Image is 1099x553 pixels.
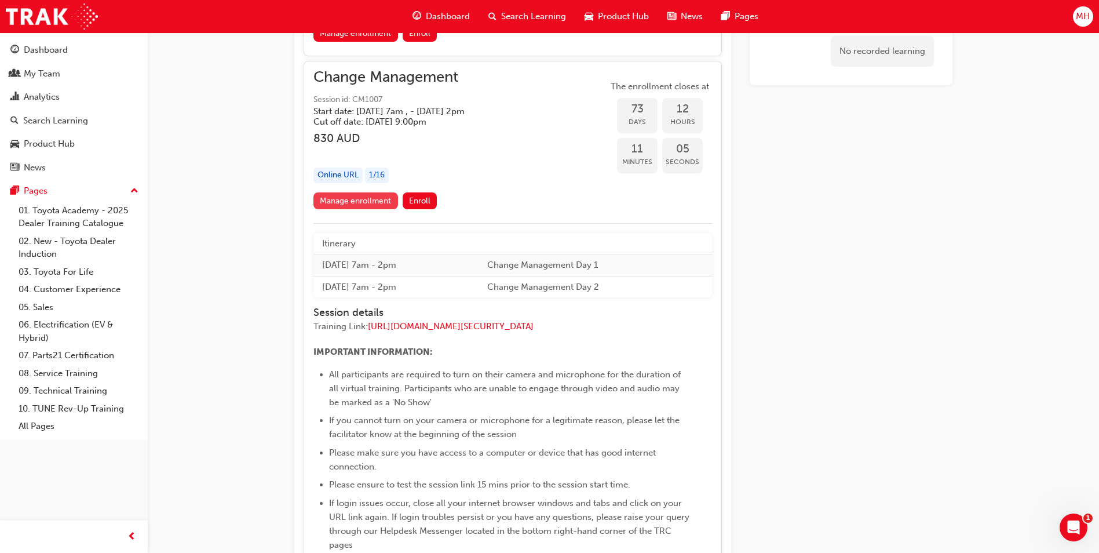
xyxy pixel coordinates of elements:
span: car-icon [10,139,19,150]
span: 11 [617,143,658,156]
span: News [681,10,703,23]
a: car-iconProduct Hub [575,5,658,28]
td: Change Management Day 1 [479,254,712,276]
span: people-icon [10,69,19,79]
a: 04. Customer Experience [14,281,143,299]
span: 73 [617,103,658,116]
a: 07. Parts21 Certification [14,347,143,365]
a: 08. Service Training [14,365,143,383]
span: guage-icon [10,45,19,56]
span: 1 [1083,514,1093,523]
span: Hours [662,115,703,129]
td: [DATE] 7am - 2pm [313,254,479,276]
span: Session id: CM1007 [313,93,483,107]
div: Search Learning [23,114,88,128]
span: If you cannot turn on your camera or microphone for a legitimate reason, please let the facilitat... [329,415,682,439]
button: DashboardMy TeamAnalyticsSearch LearningProduct HubNews [5,37,143,180]
img: Trak [6,3,98,30]
a: search-iconSearch Learning [479,5,575,28]
span: Please ensure to test the session link 15 mins prior to the session start time. [329,479,630,490]
a: Dashboard [5,39,143,61]
a: News [5,157,143,179]
span: news-icon [10,163,19,173]
span: pages-icon [10,186,19,197]
span: up-icon [130,184,138,199]
iframe: Intercom live chat [1060,514,1087,541]
a: 10. TUNE Rev-Up Training [14,400,143,418]
button: Enroll [403,192,437,209]
div: 1 / 16 [365,168,389,183]
a: Product Hub [5,133,143,155]
div: Analytics [24,90,60,104]
button: Pages [5,180,143,202]
a: Manage enrollment [313,192,398,209]
span: MH [1076,10,1090,23]
span: All participants are required to turn on their camera and microphone for the duration of all virt... [329,369,683,408]
span: Days [617,115,658,129]
span: pages-icon [721,9,730,24]
a: pages-iconPages [712,5,768,28]
span: Please make sure you have access to a computer or device that has good internet connection. [329,448,658,472]
span: search-icon [10,116,19,126]
h3: 830 AUD [313,132,483,145]
div: No recorded learning [831,36,934,67]
a: Search Learning [5,110,143,132]
span: Search Learning [501,10,566,23]
td: Change Management Day 2 [479,276,712,297]
div: News [24,161,46,174]
span: Minutes [617,155,658,169]
a: guage-iconDashboard [403,5,479,28]
span: guage-icon [412,9,421,24]
th: Itinerary [313,233,479,254]
span: news-icon [667,9,676,24]
span: Enroll [409,28,430,38]
a: [URL][DOMAIN_NAME][SECURITY_DATA] [368,321,534,332]
span: IMPORTANT INFORMATION: [313,347,433,357]
span: If login issues occur, close all your internet browser windows and tabs and click on your URL lin... [329,498,692,550]
a: 01. Toyota Academy - 2025 Dealer Training Catalogue [14,202,143,232]
span: Product Hub [598,10,649,23]
div: Product Hub [24,137,75,151]
button: Enroll [403,25,437,42]
span: chart-icon [10,92,19,103]
a: news-iconNews [658,5,712,28]
span: Seconds [662,155,703,169]
span: Enroll [409,196,430,206]
span: Change Management [313,71,483,84]
span: Training Link: [313,321,368,332]
a: Analytics [5,86,143,108]
span: search-icon [488,9,496,24]
a: Manage enrollment [313,25,398,42]
a: 03. Toyota For Life [14,263,143,281]
span: 12 [662,103,703,116]
h5: Start date: [DATE] 7am , - [DATE] 2pm [313,106,465,117]
span: The enrollment closes at [608,80,712,93]
div: Dashboard [24,43,68,57]
a: 05. Sales [14,299,143,316]
span: Pages [735,10,758,23]
span: car-icon [585,9,593,24]
span: 05 [662,143,703,156]
div: Online URL [313,168,363,183]
div: My Team [24,67,60,81]
button: MH [1073,6,1093,27]
span: Dashboard [426,10,470,23]
span: prev-icon [127,530,136,544]
div: Pages [24,184,48,198]
h4: Session details [313,307,690,319]
a: 02. New - Toyota Dealer Induction [14,232,143,263]
a: My Team [5,63,143,85]
a: 09. Technical Training [14,382,143,400]
td: [DATE] 7am - 2pm [313,276,479,297]
a: All Pages [14,417,143,435]
button: Change ManagementSession id: CM1007Start date: [DATE] 7am , - [DATE] 2pm Cut off date: [DATE] 9:0... [313,71,712,213]
a: 06. Electrification (EV & Hybrid) [14,316,143,347]
h5: Cut off date: [DATE] 9:00pm [313,117,465,127]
